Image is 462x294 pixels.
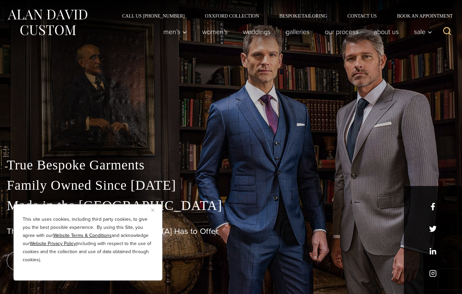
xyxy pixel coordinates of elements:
[53,232,112,239] a: Website Terms & Conditions
[7,226,455,236] h1: The Best Custom Suits [GEOGRAPHIC_DATA] Has to Offer
[387,14,455,18] a: Book an Appointment
[439,24,455,40] button: View Search Form
[269,14,337,18] a: Bespoke Tailoring
[337,14,387,18] a: Contact Us
[235,25,278,38] a: weddings
[151,206,159,214] button: Close
[156,25,436,38] nav: Primary Navigation
[30,240,76,247] a: Website Privacy Policy
[278,25,317,38] a: Galleries
[23,215,153,264] p: This site uses cookies, including third party cookies, to give you the best possible experience. ...
[414,28,432,35] span: Sale
[195,14,269,18] a: Oxxford Collection
[7,251,101,270] a: book an appointment
[151,209,154,212] img: Close
[317,25,366,38] a: Our Process
[7,155,455,216] p: True Bespoke Garments Family Owned Since [DATE] Made in the [GEOGRAPHIC_DATA]
[7,7,88,37] img: Alan David Custom
[112,14,195,18] a: Call Us [PHONE_NUMBER]
[195,25,235,38] a: Women’s
[163,28,187,35] span: Men’s
[366,25,407,38] a: About Us
[112,14,455,18] nav: Secondary Navigation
